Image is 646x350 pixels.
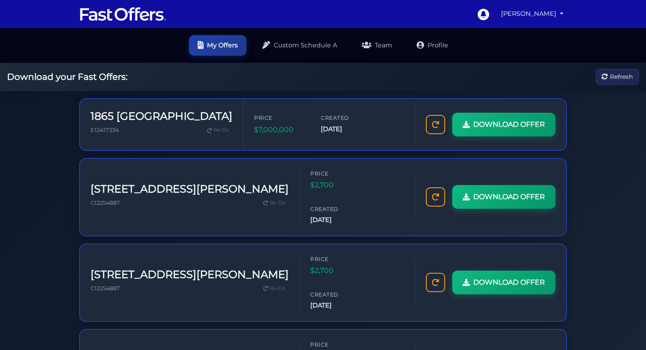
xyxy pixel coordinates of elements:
[310,205,363,213] span: Created
[610,72,633,82] span: Refresh
[91,183,289,196] h3: [STREET_ADDRESS][PERSON_NAME]
[310,265,363,276] span: $2,700
[321,124,374,134] span: [DATE]
[321,114,374,122] span: Created
[203,125,232,136] a: Re-Do
[7,71,127,82] h2: Download your Fast Offers:
[310,179,363,191] span: $2,700
[473,277,545,288] span: DOWNLOAD OFFER
[270,285,285,293] span: Re-Do
[254,114,307,122] span: Price
[310,255,363,263] span: Price
[214,126,229,134] span: Re-Do
[270,199,285,207] span: Re-Do
[260,283,289,294] a: Re-Do
[310,290,363,299] span: Created
[473,119,545,130] span: DOWNLOAD OFFER
[452,271,555,294] a: DOWNLOAD OFFER
[497,5,567,22] a: [PERSON_NAME]
[310,215,363,225] span: [DATE]
[473,191,545,203] span: DOWNLOAD OFFER
[596,69,639,85] button: Refresh
[254,35,346,56] a: Custom Schedule A
[91,268,289,281] h3: [STREET_ADDRESS][PERSON_NAME]
[310,340,363,349] span: Price
[91,127,119,133] span: E12417334
[353,35,401,56] a: Team
[91,285,120,292] span: C12254887
[91,200,120,206] span: C12254887
[189,35,247,56] a: My Offers
[260,197,289,209] a: Re-Do
[310,300,363,311] span: [DATE]
[408,35,457,56] a: Profile
[91,110,232,123] h3: 1865 [GEOGRAPHIC_DATA]
[452,113,555,136] a: DOWNLOAD OFFER
[254,124,307,136] span: $7,000,000
[452,185,555,209] a: DOWNLOAD OFFER
[310,169,363,178] span: Price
